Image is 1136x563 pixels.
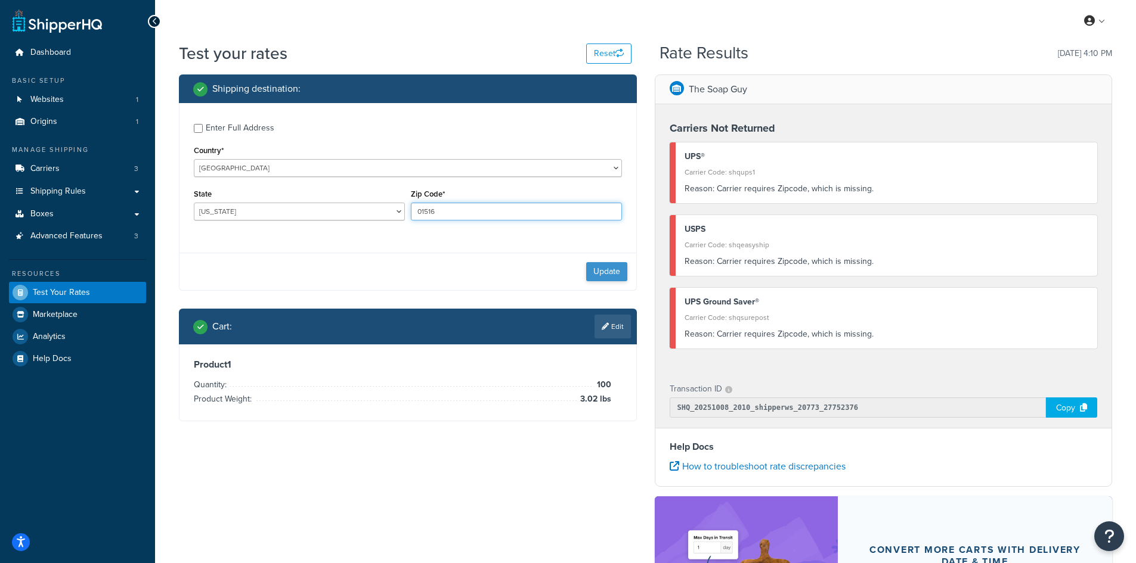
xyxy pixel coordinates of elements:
a: Carriers3 [9,158,146,180]
span: Advanced Features [30,231,103,241]
div: Basic Setup [9,76,146,86]
label: Zip Code* [411,189,445,198]
span: 1 [136,117,138,127]
span: Reason: [685,328,714,340]
h2: Shipping destination : [212,83,301,94]
p: The Soap Guy [689,81,747,98]
div: Carrier Code: shqups1 [685,164,1089,181]
li: Advanced Features [9,225,146,247]
span: Marketplace [33,310,78,320]
h2: Cart : [212,321,232,332]
a: Dashboard [9,42,146,64]
a: Websites1 [9,89,146,111]
button: Open Resource Center [1094,521,1124,551]
span: 3 [134,164,138,174]
span: Help Docs [33,354,72,364]
span: Reason: [685,182,714,195]
label: Country* [194,146,224,155]
span: Quantity: [194,378,230,391]
div: Carrier requires Zipcode, which is missing. [685,326,1089,343]
a: Edit [595,315,631,338]
div: Carrier Code: shqeasyship [685,237,1089,253]
span: 3 [134,231,138,241]
span: 100 [594,378,611,392]
a: Marketplace [9,304,146,325]
li: Websites [9,89,146,111]
div: UPS Ground Saver® [685,294,1089,310]
span: 1 [136,95,138,105]
a: Analytics [9,326,146,347]
h2: Rate Results [660,44,748,63]
a: Boxes [9,203,146,225]
a: Test Your Rates [9,282,146,303]
a: Shipping Rules [9,181,146,203]
a: How to troubleshoot rate discrepancies [670,459,846,473]
li: Origins [9,111,146,133]
div: Carrier requires Zipcode, which is missing. [685,181,1089,197]
span: Websites [30,95,64,105]
div: Resources [9,269,146,279]
strong: Carriers Not Returned [670,120,775,136]
div: Carrier requires Zipcode, which is missing. [685,253,1089,270]
button: Update [586,262,627,281]
span: Shipping Rules [30,186,86,197]
span: Origins [30,117,57,127]
div: Manage Shipping [9,145,146,155]
p: [DATE] 4:10 PM [1058,45,1112,62]
h4: Help Docs [670,440,1098,454]
div: Enter Full Address [206,120,274,136]
span: 3.02 lbs [577,392,611,406]
h1: Test your rates [179,42,287,65]
span: Analytics [33,332,66,342]
div: UPS® [685,148,1089,165]
div: Copy [1046,397,1097,418]
label: State [194,189,212,198]
span: Dashboard [30,48,71,58]
span: Product Weight: [194,393,255,405]
li: Carriers [9,158,146,180]
p: Transaction ID [670,381,722,397]
span: Carriers [30,164,60,174]
a: Origins1 [9,111,146,133]
span: Test Your Rates [33,288,90,298]
button: Reset [586,43,632,64]
span: Reason: [685,255,714,267]
a: Advanced Features3 [9,225,146,247]
div: Carrier Code: shqsurepost [685,309,1089,326]
a: Help Docs [9,348,146,369]
input: Enter Full Address [194,124,203,133]
h3: Product 1 [194,359,622,371]
span: Boxes [30,209,54,219]
div: USPS [685,221,1089,238]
